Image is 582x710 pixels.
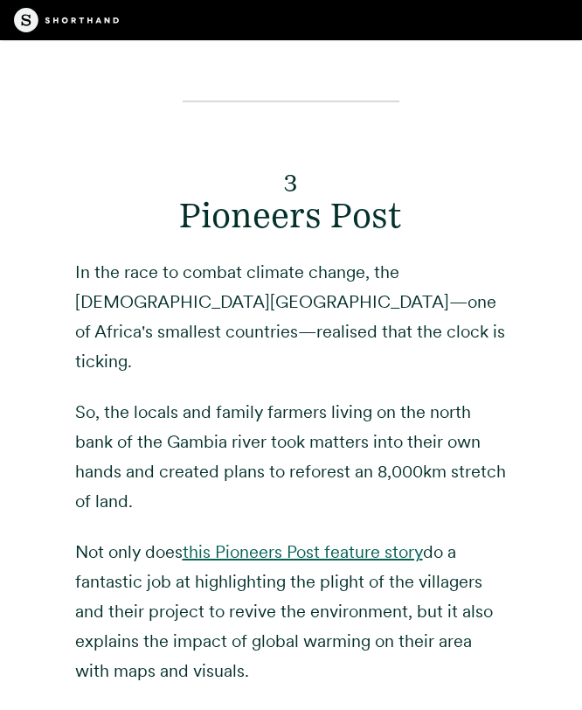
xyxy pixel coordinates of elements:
[75,257,508,376] p: In the race to combat climate change, the [DEMOGRAPHIC_DATA][GEOGRAPHIC_DATA]—one of Africa's sma...
[75,397,508,516] p: So, the locals and family farmers living on the north bank of the Gambia river took matters into ...
[183,541,423,562] a: this Pioneers Post feature story
[75,537,508,686] p: Not only does do a fantastic job at highlighting the plight of the villagers and their project to...
[284,168,297,198] sub: 3
[75,152,508,236] h2: Pioneers Post
[14,8,119,32] img: The Craft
